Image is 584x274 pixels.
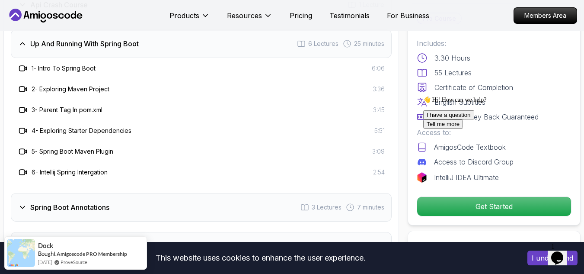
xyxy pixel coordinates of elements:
h3: 2 - Exploring Maven Project [32,85,109,93]
button: Resources [227,10,272,28]
h3: 3 - Parent Tag In pom.xml [32,106,102,114]
h3: Spring Boot Annotations [30,202,109,213]
button: Documentation2 Lectures 9 minutes [11,232,392,261]
p: 55 Lectures [434,68,472,78]
span: 7 minutes [357,203,384,212]
span: 3:36 [373,85,385,93]
p: Get Started [417,197,571,216]
a: Amigoscode PRO Membership [57,251,127,257]
img: jetbrains logo [417,172,427,183]
button: Up And Running With Spring Boot6 Lectures 25 minutes [11,29,392,58]
p: Products [169,10,199,21]
button: I have a question [3,18,54,27]
a: Pricing [290,10,312,21]
span: 3:45 [373,106,385,114]
h3: 6 - Intellij Spring Intergation [32,168,108,177]
a: For Business [387,10,429,21]
span: 2:54 [373,168,385,177]
h3: Up And Running With Spring Boot [30,39,139,49]
p: 3.30 Hours [434,53,470,63]
span: 3 Lectures [312,203,341,212]
a: Testimonials [329,10,370,21]
img: provesource social proof notification image [7,239,35,267]
span: 5:51 [374,126,385,135]
button: Products [169,10,210,28]
iframe: chat widget [420,93,575,235]
button: Tell me more [3,27,43,36]
div: 👋 Hi! How can we help?I have a questionTell me more [3,3,159,36]
iframe: chat widget [548,239,575,265]
span: [DATE] [38,258,52,266]
span: 👋 Hi! How can we help? [3,4,67,10]
a: ProveSource [61,258,87,266]
h3: 5 - Spring Boot Maven Plugin [32,147,113,156]
p: Resources [227,10,262,21]
span: Bought [38,250,56,257]
span: 6:06 [372,64,385,73]
h2: Share this Course [417,240,571,252]
button: Accept cookies [527,251,578,265]
h3: 4 - Exploring Starter Dependencies [32,126,131,135]
div: This website uses cookies to enhance the user experience. [6,248,514,268]
p: Members Area [514,8,577,23]
h3: 1 - Intro To Spring Boot [32,64,96,73]
span: 3:09 [372,147,385,156]
p: Access to: [417,127,571,138]
a: Members Area [514,7,577,24]
button: Get Started [417,197,571,216]
p: Includes: [417,38,571,48]
p: Certificate of Completion [434,82,513,93]
span: 25 minutes [354,39,384,48]
span: 6 Lectures [308,39,338,48]
span: Dock [38,242,53,249]
button: Spring Boot Annotations3 Lectures 7 minutes [11,193,392,222]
